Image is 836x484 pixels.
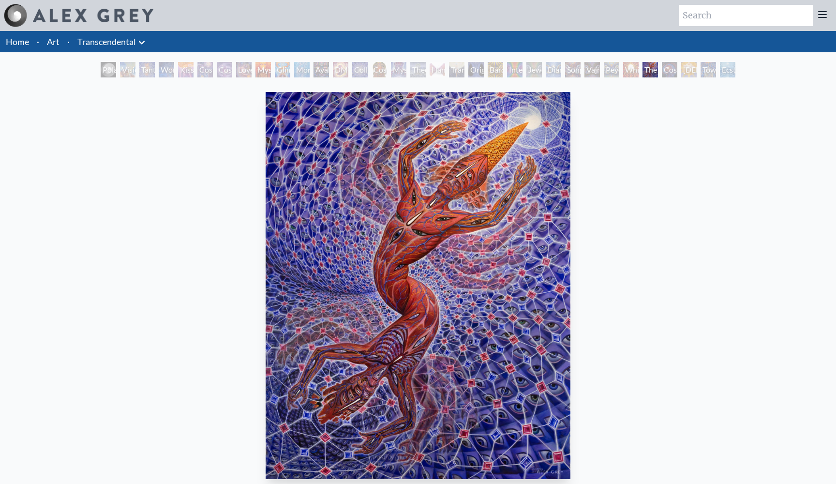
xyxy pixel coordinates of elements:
[63,31,74,52] li: ·
[507,62,522,77] div: Interbeing
[642,62,658,77] div: The Great Turn
[294,62,310,77] div: Monochord
[255,62,271,77] div: Mysteriosa 2
[197,62,213,77] div: Cosmic Creativity
[47,35,60,48] a: Art
[372,62,387,77] div: Cosmic [DEMOGRAPHIC_DATA]
[33,31,43,52] li: ·
[275,62,290,77] div: Glimpsing the Empyrean
[526,62,542,77] div: Jewel Being
[681,62,697,77] div: [DEMOGRAPHIC_DATA]
[565,62,581,77] div: Song of Vajra Being
[701,62,716,77] div: Toward the One
[178,62,194,77] div: Kiss of the [MEDICAL_DATA]
[159,62,174,77] div: Wonder
[352,62,368,77] div: Collective Vision
[391,62,406,77] div: Mystic Eye
[468,62,484,77] div: Original Face
[313,62,329,77] div: Ayahuasca Visitation
[623,62,639,77] div: White Light
[6,36,29,47] a: Home
[488,62,503,77] div: Bardo Being
[449,62,464,77] div: Transfiguration
[120,62,135,77] div: Visionary Origin of Language
[584,62,600,77] div: Vajra Being
[679,5,813,26] input: Search
[720,62,735,77] div: Ecstasy
[604,62,619,77] div: Peyote Being
[546,62,561,77] div: Diamond Being
[217,62,232,77] div: Cosmic Artist
[236,62,252,77] div: Love is a Cosmic Force
[662,62,677,77] div: Cosmic Consciousness
[101,62,116,77] div: Polar Unity Spiral
[430,62,445,77] div: Hands that See
[77,35,136,48] a: Transcendental
[333,62,348,77] div: DMT - The Spirit Molecule
[139,62,155,77] div: Tantra
[266,92,571,479] img: The-Great-Turn-2021-Alex-Grey-watermarked.jpg
[410,62,426,77] div: Theologue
